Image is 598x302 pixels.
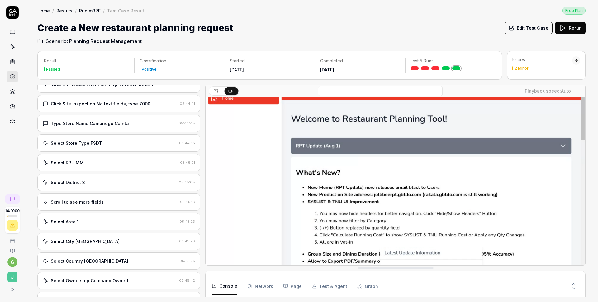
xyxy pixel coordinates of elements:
a: Home [37,7,50,14]
div: Passed [46,67,60,71]
div: Click Site Inspection No text fields, type 7000 [51,100,150,107]
button: Rerun [555,22,586,34]
button: Test & Agent [312,277,347,295]
button: Console [212,277,237,295]
div: Select Store Type FSDT [51,140,102,146]
span: 14 / 1000 [5,209,20,213]
a: Book a call with us [2,233,22,243]
button: Network [247,277,273,295]
a: Run m3RF [79,7,101,14]
div: / [52,7,54,14]
button: Edit Test Case [505,22,553,34]
div: Select District 3 [51,179,85,186]
time: [DATE] [230,67,244,72]
time: 05:45:16 [180,200,195,204]
div: / [103,7,105,14]
div: Free Plan [562,7,586,15]
time: [DATE] [320,67,334,72]
div: Issues [512,56,572,63]
div: Test Case Result [107,7,144,14]
a: Documentation [2,243,22,253]
time: 05:44:55 [179,141,195,145]
div: 2 Minor [515,66,529,70]
button: Graph [357,277,378,295]
time: 05:45:01 [180,160,195,165]
time: 05:45:42 [179,278,195,283]
span: Planning Request Management [69,37,142,45]
div: Playback speed: [525,88,571,94]
p: Last 5 Runs [411,58,491,64]
button: J [2,267,22,283]
time: 05:45:35 [179,259,195,263]
button: Page [283,277,302,295]
button: Free Plan [562,6,586,15]
time: 05:44:48 [178,121,195,125]
div: / [75,7,77,14]
a: Results [56,7,73,14]
a: New conversation [5,194,20,204]
p: Completed [320,58,400,64]
span: Scenario: [44,37,68,45]
span: J [7,272,17,282]
time: 05:44:41 [180,101,195,106]
div: Select RBU MM [51,159,84,166]
button: g [7,257,17,267]
div: Select Area 1 [51,218,79,225]
p: Classification [140,58,220,64]
p: Result [44,58,129,64]
div: Scroll to see more fields [51,199,104,205]
h1: Create a New restaurant planning request [37,21,233,35]
time: 05:45:23 [179,219,195,224]
time: 05:45:29 [179,239,195,243]
div: Select Ownership Company Owned [51,277,128,284]
a: Scenario:Planning Request Management [37,37,142,45]
time: 05:45:08 [179,180,195,184]
p: Started [230,58,310,64]
div: Select City [GEOGRAPHIC_DATA] [51,238,120,245]
div: Positive [142,67,157,71]
div: Select Country [GEOGRAPHIC_DATA] [51,258,128,264]
div: Type Store Name Cambridge Cainta [51,120,129,127]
